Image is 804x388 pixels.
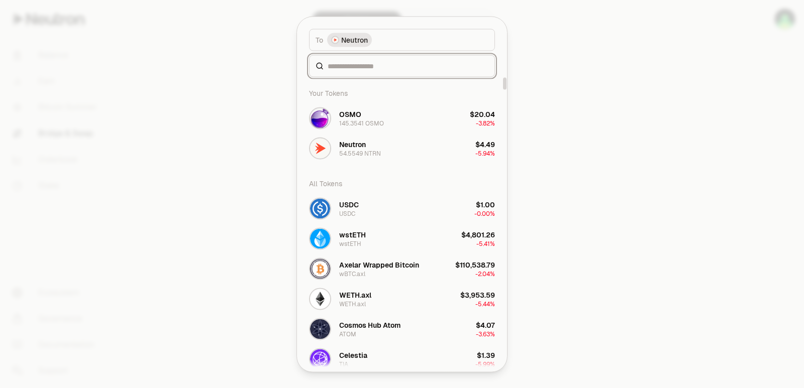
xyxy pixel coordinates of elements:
img: Neutron Logo [332,37,338,43]
div: Celestia [339,350,367,360]
span: -5.94% [475,149,495,157]
div: $4.07 [476,320,495,330]
span: -0.00% [474,209,495,217]
span: -5.41% [476,239,495,247]
div: WETH.axl [339,290,371,300]
div: $20.04 [470,109,495,119]
button: OSMO LogoOSMO145.3541 OSMO$20.04-3.82% [303,103,501,133]
div: TIA [339,360,348,368]
div: Axelar Wrapped Bitcoin [339,260,419,270]
div: $4,801.26 [461,229,495,239]
button: NTRN LogoNeutron54.5549 NTRN$4.49-5.94% [303,133,501,163]
button: TIA LogoCelestiaTIA$1.39-5.99% [303,344,501,374]
img: OSMO Logo [310,108,330,128]
img: TIA Logo [310,349,330,369]
span: -5.99% [475,360,495,368]
div: wBTC.axl [339,270,365,278]
div: 145.3541 OSMO [339,119,384,127]
span: -3.82% [476,119,495,127]
span: -5.44% [475,300,495,308]
img: NTRN Logo [310,138,330,158]
span: -3.63% [476,330,495,338]
div: ATOM [339,330,356,338]
span: To [316,35,323,45]
div: WETH.axl [339,300,366,308]
div: $3,953.59 [460,290,495,300]
button: WETH.axl LogoWETH.axlWETH.axl$3,953.59-5.44% [303,284,501,314]
div: All Tokens [303,173,501,193]
div: 54.5549 NTRN [339,149,381,157]
div: $4.49 [475,139,495,149]
button: wstETH LogowstETHwstETH$4,801.26-5.41% [303,223,501,253]
div: wstETH [339,229,366,239]
img: WETH.axl Logo [310,289,330,309]
img: USDC Logo [310,198,330,218]
div: OSMO [339,109,361,119]
div: Cosmos Hub Atom [339,320,400,330]
div: wstETH [339,239,361,247]
div: $110,538.79 [455,260,495,270]
div: Neutron [339,139,366,149]
div: $1.00 [476,199,495,209]
div: $1.39 [477,350,495,360]
div: USDC [339,199,359,209]
img: wstETH Logo [310,228,330,248]
img: ATOM Logo [310,319,330,339]
button: ToNeutron LogoNeutron [309,29,495,51]
span: -2.04% [475,270,495,278]
button: wBTC.axl LogoAxelar Wrapped BitcoinwBTC.axl$110,538.79-2.04% [303,253,501,284]
button: ATOM LogoCosmos Hub AtomATOM$4.07-3.63% [303,314,501,344]
div: Your Tokens [303,83,501,103]
button: USDC LogoUSDCUSDC$1.00-0.00% [303,193,501,223]
span: Neutron [341,35,368,45]
div: USDC [339,209,355,217]
img: wBTC.axl Logo [310,258,330,279]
